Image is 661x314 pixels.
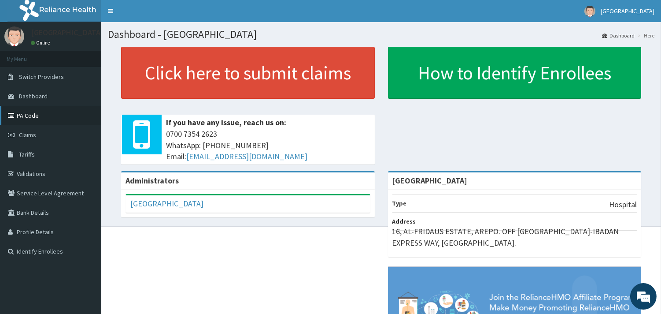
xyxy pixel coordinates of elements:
a: [GEOGRAPHIC_DATA] [130,198,203,209]
a: Dashboard [602,32,635,39]
a: Click here to submit claims [121,47,375,99]
span: 0700 7354 2623 WhatsApp: [PHONE_NUMBER] Email: [166,128,370,162]
a: [EMAIL_ADDRESS][DOMAIN_NAME] [186,151,307,161]
p: Hospital [609,199,637,210]
a: How to Identify Enrollees [388,47,642,99]
h1: Dashboard - [GEOGRAPHIC_DATA] [108,29,654,40]
img: User Image [584,6,595,17]
b: If you have any issue, reach us on: [166,117,286,127]
span: [GEOGRAPHIC_DATA] [601,7,654,15]
li: Here [635,32,654,39]
b: Administrators [126,176,179,186]
b: Address [392,217,416,225]
strong: [GEOGRAPHIC_DATA] [392,176,468,186]
span: Dashboard [19,92,48,100]
img: User Image [4,26,24,46]
span: Tariffs [19,150,35,158]
span: Claims [19,131,36,139]
a: Online [31,40,52,46]
p: [GEOGRAPHIC_DATA] [31,29,103,37]
p: 16, AL-FRIDAUS ESTATE, AREPO. OFF [GEOGRAPHIC_DATA]-IBADAN EXPRESS WAY, [GEOGRAPHIC_DATA]. [392,226,637,248]
b: Type [392,199,407,207]
span: Switch Providers [19,73,64,81]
